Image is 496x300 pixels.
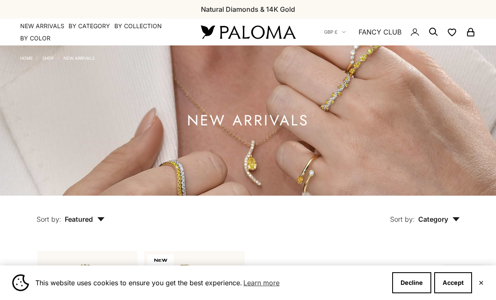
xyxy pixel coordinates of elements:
a: FANCY CLUB [359,27,401,37]
img: Cookie banner [12,274,29,291]
a: Shop [42,56,54,61]
button: GBP £ [324,28,346,36]
a: NEW ARRIVALS [20,22,64,30]
summary: By Category [69,22,110,30]
summary: By Color [20,34,50,42]
a: Learn more [242,276,281,289]
span: Category [418,215,460,223]
h1: NEW ARRIVALS [187,115,309,126]
span: Sort by: [37,215,61,223]
button: Sort by: Category [371,196,479,231]
a: Home [20,56,33,61]
span: Featured [65,215,105,223]
button: Decline [392,272,431,293]
span: This website uses cookies to ensure you get the best experience. [35,276,385,289]
nav: Breadcrumb [20,54,95,61]
button: Sort by: Featured [17,196,124,231]
span: NEW [148,255,174,266]
nav: Secondary navigation [324,19,476,45]
p: Natural Diamonds & 14K Gold [201,4,295,15]
span: Sort by: [390,215,415,223]
summary: By Collection [114,22,162,30]
button: Accept [434,272,472,293]
a: NEW ARRIVALS [63,56,95,61]
nav: Primary navigation [20,22,181,42]
span: GBP £ [324,28,338,36]
button: Close [478,280,484,285]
